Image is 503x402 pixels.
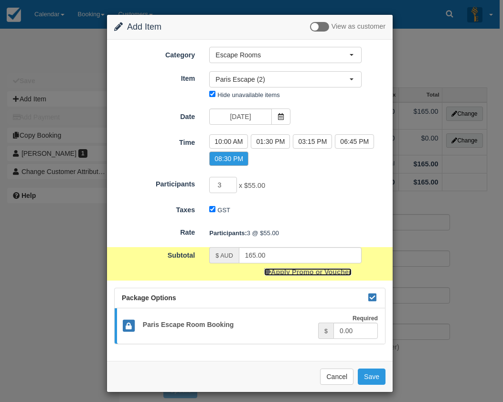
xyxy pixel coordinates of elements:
span: Escape Rooms [215,50,349,60]
span: Add Item [127,22,161,32]
label: 03:15 PM [293,134,332,149]
small: $ AUD [215,252,233,259]
label: 08:30 PM [209,152,248,166]
span: Package Options [122,294,176,302]
small: $ [324,328,328,335]
button: Paris Escape (2) [209,71,362,87]
label: Category [107,47,202,60]
label: Time [107,134,202,148]
strong: Participants [209,229,246,237]
label: Rate [107,224,202,238]
h5: Paris Escape Room Booking [136,321,318,328]
label: 10:00 AM [209,134,248,149]
span: x $55.00 [239,182,265,190]
label: Hide unavailable items [217,91,279,98]
span: Paris Escape (2) [215,75,349,84]
label: Subtotal [107,247,202,261]
label: GST [217,206,230,214]
strong: Required [353,315,378,322]
a: Paris Escape Room Booking Required $ [115,308,385,344]
button: Save [358,369,385,385]
span: View as customer [332,23,385,31]
a: Apply Promo or Voucher [264,268,351,276]
div: 3 @ $55.00 [202,225,393,241]
label: Date [107,109,202,122]
label: Item [107,70,202,84]
button: Escape Rooms [209,47,362,63]
label: 06:45 PM [335,134,374,149]
button: Cancel [320,369,353,385]
label: Participants [107,176,202,189]
label: Taxes [107,202,202,215]
label: 01:30 PM [251,134,290,149]
input: Participants [209,177,237,193]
